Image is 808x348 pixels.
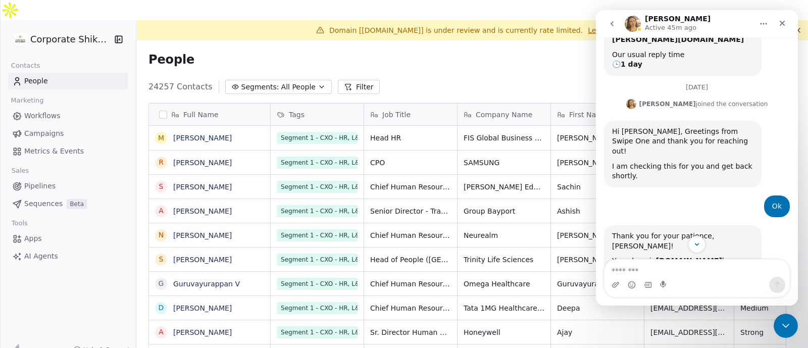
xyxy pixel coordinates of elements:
[173,256,232,264] a: [PERSON_NAME]
[16,40,158,60] div: Our usual reply time 🕒
[277,326,358,338] span: Segment 1 - CXO - HR, L&D, TA (Strong and Medium)
[24,128,64,139] span: Campaigns
[168,185,194,208] div: Ok
[24,251,58,262] span: AI Agents
[159,303,164,313] div: D
[159,157,164,168] div: R
[16,246,158,315] div: Your domain has been placed under review because our system detected a few compliance signals whi...
[588,25,628,35] a: Learn more
[557,303,638,313] span: Deepa
[557,206,638,216] span: Ashish
[32,271,40,279] button: Emoji picker
[8,185,194,216] div: Samar says…
[464,158,544,168] span: SAMSUNG
[43,89,172,98] div: joined the conversation
[173,267,189,283] button: Send a message…
[596,10,798,306] iframe: Intercom live chat
[173,304,232,312] a: [PERSON_NAME]
[277,181,358,193] span: Segment 1 - CXO - HR, L&D, TA (Strong and Medium)
[25,50,46,58] b: 1 day
[281,82,316,92] span: All People
[569,110,607,120] span: First Name
[364,104,457,125] div: Job Title
[557,158,638,168] span: [PERSON_NAME]
[271,104,364,125] div: Tags
[370,133,451,143] span: Head HR
[7,93,48,108] span: Marketing
[159,327,164,337] div: A
[464,133,544,143] span: FIS Global Business Solutions India Pvt Ltd
[277,278,358,290] span: Segment 1 - CXO - HR, L&D, TA (Strong and Medium)
[64,271,72,279] button: Start recording
[650,303,728,313] span: [EMAIL_ADDRESS][PERSON_NAME][DOMAIN_NAME]
[60,246,126,255] b: [DOMAIN_NAME]
[370,230,451,240] span: Chief Human Resources Officer
[183,110,219,120] span: Full Name
[277,205,358,217] span: Segment 1 - CXO - HR, L&D, TA (Strong and Medium)
[277,254,358,266] span: Segment 1 - CXO - HR, L&D, TA (Strong and Medium)
[92,226,110,243] button: Scroll to bottom
[12,31,108,48] button: Corporate Shiksha
[277,302,358,314] span: Segment 1 - CXO - HR, L&D, TA (Strong and Medium)
[159,181,164,192] div: S
[149,104,270,125] div: Full Name
[289,110,305,120] span: Tags
[8,178,128,194] a: Pipelines
[159,230,164,240] div: N
[176,191,186,202] div: Ok
[7,216,32,231] span: Tools
[9,250,193,267] textarea: Message…
[557,182,638,192] span: Sachin
[16,117,158,146] div: Hi [PERSON_NAME], Greetings from Swipe One and thank you for reaching out!
[476,110,532,120] span: Company Name
[774,314,798,338] iframe: Intercom live chat
[24,111,61,121] span: Workflows
[8,73,128,89] a: People
[370,182,451,192] span: Chief Human Resources Officer
[277,229,358,241] span: Segment 1 - CXO - HR, L&D, TA (Strong and Medium)
[557,279,638,289] span: Guruvayurappan
[464,255,544,265] span: Trinity Life Sciences
[159,278,164,289] div: G
[173,183,232,191] a: [PERSON_NAME]
[8,125,128,142] a: Campaigns
[557,230,638,240] span: [PERSON_NAME]
[464,327,544,337] span: Honeywell
[7,163,33,178] span: Sales
[464,230,544,240] span: Neurealm
[16,271,24,279] button: Upload attachment
[16,221,158,241] div: Thank you for your patience, [PERSON_NAME]!
[30,33,111,46] span: Corporate Shiksha
[8,108,128,124] a: Workflows
[370,279,451,289] span: Chief Human Resources Officer
[173,280,240,288] a: Guruvayurappan V
[8,195,128,212] a: SequencesBeta
[370,158,451,168] span: CPO
[8,111,194,185] div: Harinder says…
[458,104,550,125] div: Company Name
[43,90,100,97] b: [PERSON_NAME]
[277,157,358,169] span: Segment 1 - CXO - HR, L&D, TA (Strong and Medium)
[173,134,232,142] a: [PERSON_NAME]
[338,80,380,94] button: Filter
[14,33,26,45] img: CorporateShiksha.png
[370,255,451,265] span: Head of People ([GEOGRAPHIC_DATA])
[8,143,128,160] a: Metrics & Events
[464,303,544,313] span: Tata 1MG Healthcare Solutions Private Limited
[7,58,44,73] span: Contacts
[370,303,451,313] span: Chief Human Resources Officer
[551,104,644,125] div: First Name
[557,327,638,337] span: Ajay
[329,26,583,34] span: Domain [[DOMAIN_NAME]] is under review and is currently rate limited.
[30,89,40,99] img: Profile image for Harinder
[277,132,358,144] span: Segment 1 - CXO - HR, L&D, TA (Strong and Medium)
[24,233,42,244] span: Apps
[8,248,128,265] a: AI Agents
[8,87,194,111] div: Harinder says…
[8,74,194,87] div: [DATE]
